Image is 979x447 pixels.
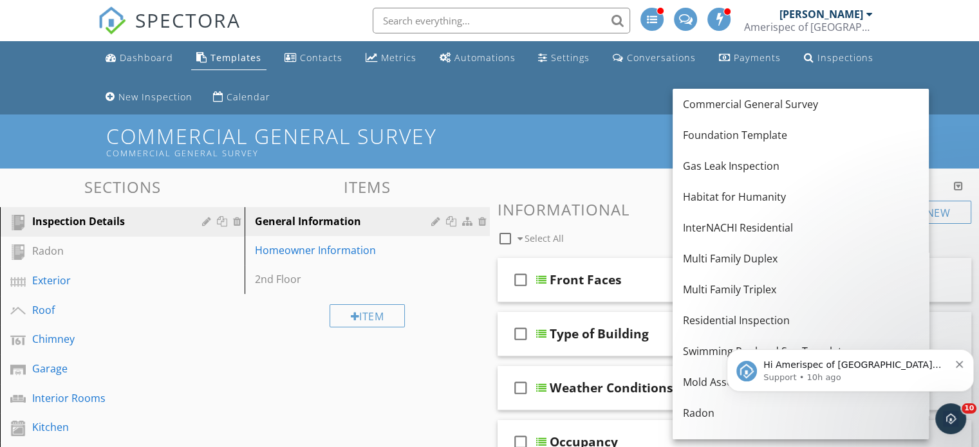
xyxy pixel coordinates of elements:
[330,304,406,327] div: Item
[234,35,243,46] button: Dismiss notification
[780,86,879,109] a: Support Center
[191,46,266,70] a: Templates
[962,403,976,414] span: 10
[683,282,918,297] div: Multi Family Triplex
[42,37,224,124] span: Hi Amerispec of [GEOGRAPHIC_DATA][US_STATE], We could not back up your inspections to Google Driv...
[32,273,183,288] div: Exterior
[32,331,183,347] div: Chimney
[510,318,531,349] i: check_box_outline_blank
[799,46,879,70] a: Inspections
[510,372,531,403] i: check_box_outline_blank
[683,96,918,112] div: Commercial General Survey
[120,51,173,64] div: Dashboard
[210,51,261,64] div: Templates
[533,46,595,70] a: Settings
[722,322,979,412] iframe: Intercom notifications message
[106,125,873,158] h1: Commercial General Survey
[32,214,183,229] div: Inspection Details
[550,272,622,287] div: Front Faces
[135,6,241,33] span: SPECTORA
[32,390,183,406] div: Interior Rooms
[434,46,520,70] a: Automations (Advanced)
[381,51,416,64] div: Metrics
[525,232,564,244] span: Select All
[683,158,918,174] div: Gas Leak Inspection
[551,51,590,64] div: Settings
[100,46,178,70] a: Dashboard
[683,405,918,421] div: Radon
[118,91,192,103] div: New Inspection
[817,51,873,64] div: Inspections
[896,201,971,224] div: New
[683,251,918,266] div: Multi Family Duplex
[245,178,489,196] h3: Items
[279,46,348,70] a: Contacts
[550,380,673,396] div: Weather Conditions
[627,51,696,64] div: Conversations
[510,264,531,295] i: check_box_outline_blank
[714,46,786,70] a: Payments
[98,17,241,44] a: SPECTORA
[683,374,918,390] div: Mold Assessment
[683,343,918,359] div: Swimming Pool and Spa Template
[32,419,183,435] div: Kitchen
[255,242,434,258] div: Homeowner Information
[373,8,630,33] input: Search everything...
[744,21,873,33] div: Amerispec of Middle Tennessee
[208,86,275,109] a: Calendar
[683,127,918,143] div: Foundation Template
[683,189,918,205] div: Habitat for Humanity
[935,403,966,434] iframe: Intercom live chat
[734,51,781,64] div: Payments
[42,50,228,61] p: Message from Support, sent 10h ago
[98,6,126,35] img: The Best Home Inspection Software - Spectora
[32,302,183,318] div: Roof
[255,214,434,229] div: General Information
[683,313,918,328] div: Residential Inspection
[550,326,649,342] div: Type of Building
[100,86,198,109] a: New Inspection
[255,271,434,287] div: 2nd Floor
[454,51,515,64] div: Automations
[227,91,270,103] div: Calendar
[498,178,972,196] h3: Comments
[32,243,183,259] div: Radon
[608,46,701,70] a: Conversations
[779,8,863,21] div: [PERSON_NAME]
[300,51,342,64] div: Contacts
[683,220,918,235] div: InterNACHI Residential
[32,361,183,376] div: Garage
[360,46,422,70] a: Metrics
[106,148,680,158] div: Commercial General Survey
[498,201,972,218] h3: Informational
